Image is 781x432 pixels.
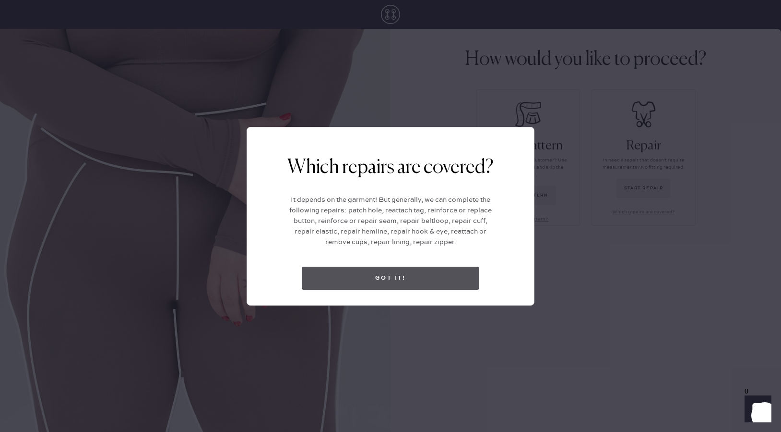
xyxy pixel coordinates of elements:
button: Got it! [302,267,479,290]
iframe: Front Chat [735,389,777,430]
div: It depends on the garment! But generally, we can complete the following repairs: patch hole, reat... [288,195,493,247]
h2: Which repairs are covered? [271,156,510,179]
